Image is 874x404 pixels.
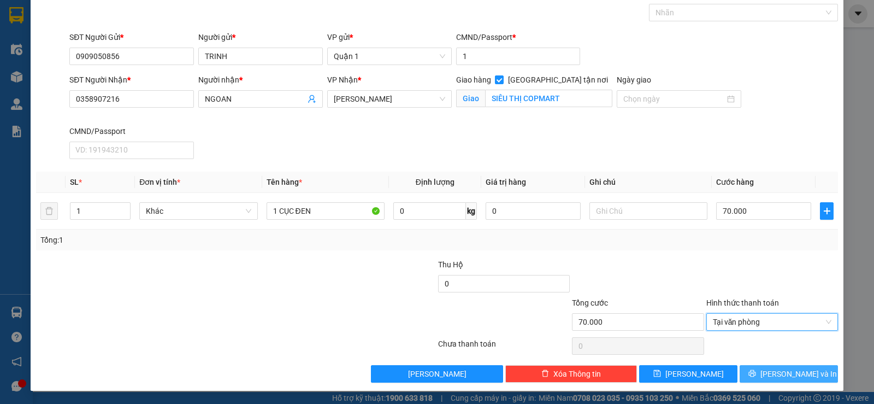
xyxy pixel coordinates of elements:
span: [PERSON_NAME] [665,368,724,380]
button: deleteXóa Thông tin [505,365,637,383]
span: Tổng cước [572,298,608,307]
button: delete [40,202,58,220]
div: Người nhận [198,74,323,86]
input: 0 [486,202,581,220]
span: Định lượng [416,178,454,186]
span: Giá trị hàng [486,178,526,186]
li: (c) 2017 [92,52,150,66]
button: plus [820,202,834,220]
span: save [653,370,661,378]
span: Tại văn phòng [713,314,831,330]
label: Hình thức thanh toán [706,298,779,307]
span: Quận 1 [334,48,445,65]
span: [PERSON_NAME] và In [760,368,837,380]
div: Chưa thanh toán [437,338,571,357]
span: Giao [456,90,485,107]
b: [DOMAIN_NAME] [92,42,150,50]
span: Tên hàng [267,178,302,186]
span: plus [820,207,833,215]
div: SĐT Người Nhận [69,74,194,86]
span: SL [70,178,79,186]
button: [PERSON_NAME] [371,365,503,383]
span: Lê Hồng Phong [334,91,445,107]
span: printer [748,370,756,378]
span: Giao hàng [456,75,491,84]
span: kg [466,202,477,220]
button: save[PERSON_NAME] [639,365,737,383]
span: Cước hàng [716,178,754,186]
input: Giao tận nơi [485,90,613,107]
button: printer[PERSON_NAME] và In [740,365,838,383]
input: Ngày giao [623,93,725,105]
span: delete [541,370,549,378]
div: VP gửi [327,31,452,43]
b: Trà Lan Viên - Gửi khách hàng [67,16,108,124]
label: Ngày giao [617,75,651,84]
div: Người gửi [198,31,323,43]
span: Khác [146,203,251,219]
span: user-add [308,95,316,103]
div: SĐT Người Gửi [69,31,194,43]
th: Ghi chú [585,172,712,193]
span: VP Nhận [327,75,358,84]
span: Xóa Thông tin [553,368,601,380]
div: Tổng: 1 [40,234,338,246]
span: [PERSON_NAME] [408,368,466,380]
div: CMND/Passport [456,31,581,43]
input: Ghi Chú [589,202,707,220]
span: [GEOGRAPHIC_DATA] tận nơi [504,74,612,86]
div: CMND/Passport [69,125,194,137]
span: Thu Hộ [438,260,463,269]
span: Đơn vị tính [139,178,180,186]
input: VD: Bàn, Ghế [267,202,385,220]
img: logo.jpg [119,14,145,40]
b: Trà Lan Viên [14,71,40,122]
